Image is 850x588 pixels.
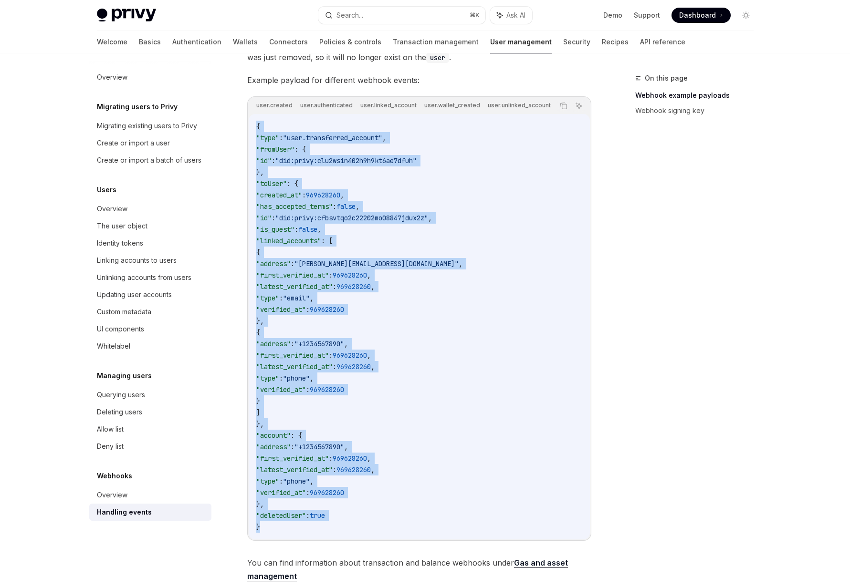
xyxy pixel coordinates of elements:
[139,31,161,53] a: Basics
[302,191,306,199] span: :
[97,237,143,249] div: Identity tokens
[256,511,306,520] span: "deletedUser"
[269,31,308,53] a: Connectors
[367,271,371,279] span: ,
[256,179,287,188] span: "toUser"
[382,134,386,142] span: ,
[256,282,333,291] span: "latest_verified_at"
[256,317,264,325] span: },
[256,122,260,131] span: {
[256,340,291,348] span: "address"
[256,271,329,279] span: "first_verified_at"
[333,465,336,474] span: :
[310,477,314,485] span: ,
[89,386,211,403] a: Querying users
[318,7,485,24] button: Search...⌘K
[89,303,211,320] a: Custom metadata
[97,220,147,232] div: The user object
[672,8,731,23] a: Dashboard
[329,271,333,279] span: :
[97,506,152,518] div: Handling events
[294,225,298,234] span: :
[256,443,291,451] span: "address"
[333,271,367,279] span: 969628260
[97,120,197,132] div: Migrating existing users to Privy
[310,294,314,302] span: ,
[294,145,306,154] span: : {
[310,374,314,382] span: ,
[319,31,381,53] a: Policies & controls
[333,202,336,211] span: :
[306,511,310,520] span: :
[287,179,298,188] span: : {
[256,420,264,428] span: },
[89,200,211,217] a: Overview
[97,441,124,452] div: Deny list
[333,351,367,360] span: 969628260
[256,259,291,268] span: "address"
[294,340,344,348] span: "+1234567890"
[291,431,302,440] span: : {
[256,134,279,142] span: "type"
[256,523,260,531] span: }
[283,477,310,485] span: "phone"
[298,225,317,234] span: false
[97,423,124,435] div: Allow list
[310,385,344,394] span: 969628260
[291,340,294,348] span: :
[89,504,211,521] a: Handling events
[97,289,172,300] div: Updating user accounts
[310,488,344,497] span: 969628260
[89,286,211,303] a: Updating user accounts
[602,31,629,53] a: Recipes
[256,351,329,360] span: "first_verified_at"
[634,10,660,20] a: Support
[336,362,371,371] span: 969628260
[459,259,462,268] span: ,
[557,100,570,112] button: Copy the contents from the code block
[256,202,333,211] span: "has_accepted_terms"
[336,282,371,291] span: 969628260
[256,362,333,371] span: "latest_verified_at"
[97,155,201,166] div: Create or import a batch of users
[426,52,449,63] code: user
[89,69,211,86] a: Overview
[367,454,371,463] span: ,
[640,31,685,53] a: API reference
[256,168,264,176] span: },
[97,389,145,401] div: Querying users
[97,306,151,318] div: Custom metadata
[306,488,310,497] span: :
[97,203,127,215] div: Overview
[89,134,211,152] a: Create or import a user
[283,374,310,382] span: "phone"
[89,320,211,338] a: UI components
[97,323,144,335] div: UI components
[89,269,211,286] a: Unlinking accounts from users
[256,488,306,497] span: "verified_at"
[256,191,302,199] span: "created_at"
[297,100,356,111] div: user.authenticated
[89,117,211,134] a: Migrating existing users to Privy
[306,305,310,314] span: :
[275,214,428,222] span: "did:privy:cfbsvtqo2c22202mo08847jdux2z"
[256,431,291,440] span: "account"
[97,340,130,352] div: Whitelabel
[279,134,283,142] span: :
[256,397,260,405] span: }
[275,156,417,165] span: "did:privy:clu2wsin402h9h9kt6ae7dfuh"
[279,294,283,302] span: :
[97,255,177,266] div: Linking accounts to users
[97,489,127,501] div: Overview
[329,351,333,360] span: :
[738,8,754,23] button: Toggle dark mode
[490,7,532,24] button: Ask AI
[247,73,591,87] span: Example payload for different webhook events:
[89,338,211,355] a: Whitelabel
[357,100,420,111] div: user.linked_account
[635,88,761,103] a: Webhook example payloads
[336,202,356,211] span: false
[97,406,142,418] div: Deleting users
[256,248,260,257] span: {
[470,11,480,19] span: ⌘ K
